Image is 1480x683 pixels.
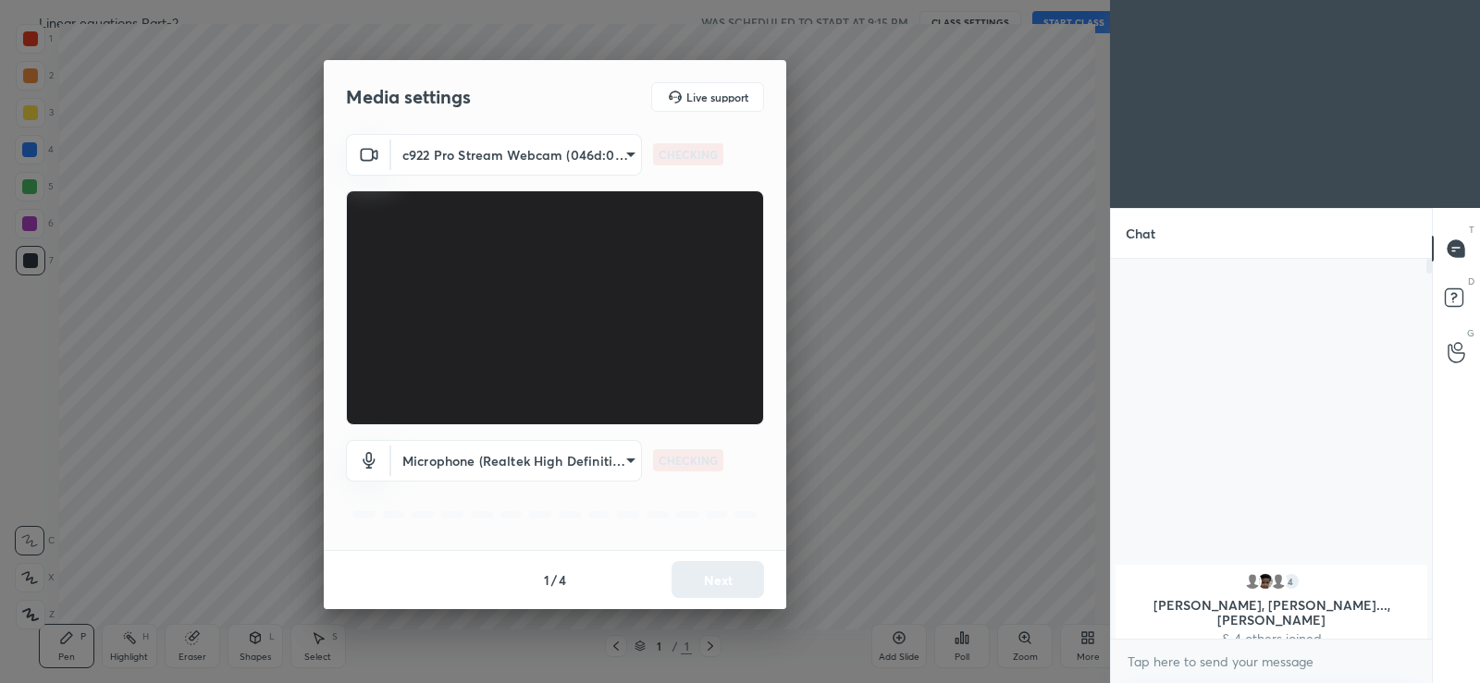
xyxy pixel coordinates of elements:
[1469,223,1474,237] p: T
[559,570,566,590] h4: 4
[1243,572,1262,591] img: default.png
[686,91,748,103] h5: Live support
[551,570,557,590] h4: /
[391,134,642,176] div: c922 Pro Stream Webcam (046d:085c)
[1127,631,1416,646] p: & 4 others joined
[1269,572,1288,591] img: default.png
[1127,598,1416,628] p: [PERSON_NAME], [PERSON_NAME]..., [PERSON_NAME]
[659,146,718,163] p: CHECKING
[1111,561,1432,683] div: grid
[1282,572,1301,591] div: 4
[346,85,471,109] h2: Media settings
[544,570,549,590] h4: 1
[1467,326,1474,340] p: G
[1468,274,1474,288] p: D
[1256,572,1275,591] img: 39514d1e9c044b7eaa58f338865f3ff3.png
[1111,209,1170,258] p: Chat
[659,452,718,469] p: CHECKING
[391,440,642,482] div: c922 Pro Stream Webcam (046d:085c)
